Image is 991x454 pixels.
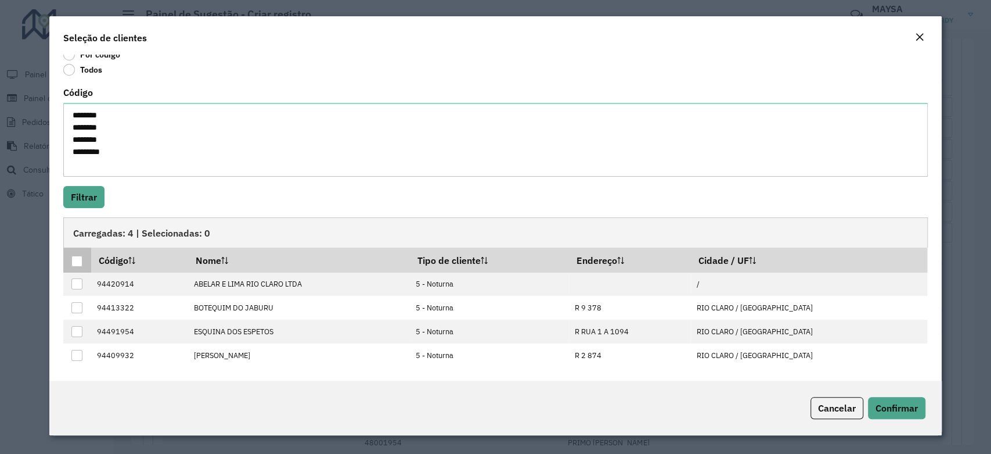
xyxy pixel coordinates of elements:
td: 94413322 [91,296,188,320]
td: BOTEQUIM DO JABURU [188,296,410,320]
td: 94491954 [91,320,188,344]
em: Fechar [915,33,924,42]
td: R 2 874 [568,344,690,367]
td: RIO CLARO / [GEOGRAPHIC_DATA] [690,344,927,367]
span: Confirmar [875,402,918,414]
td: RIO CLARO / [GEOGRAPHIC_DATA] [690,320,927,344]
th: Endereço [568,248,690,272]
th: Cidade / UF [690,248,927,272]
td: 5 - Noturna [409,344,568,367]
button: Cancelar [810,397,863,419]
td: RIO CLARO / [GEOGRAPHIC_DATA] [690,296,927,320]
th: Nome [188,248,410,272]
div: Carregadas: 4 | Selecionadas: 0 [63,217,927,248]
label: Todos [63,64,102,76]
label: Código [63,85,93,99]
td: [PERSON_NAME] [188,344,410,367]
td: 5 - Noturna [409,320,568,344]
h4: Seleção de clientes [63,31,147,45]
span: Cancelar [818,402,856,414]
td: 94420914 [91,273,188,296]
td: / [690,273,927,296]
button: Close [911,30,928,45]
th: Tipo de cliente [409,248,568,272]
td: 94409932 [91,344,188,367]
button: Filtrar [63,186,104,208]
td: 5 - Noturna [409,273,568,296]
label: Por código [63,49,120,60]
td: R 9 378 [568,296,690,320]
td: R RUA 1 A 1094 [568,320,690,344]
td: ESQUINA DOS ESPETOS [188,320,410,344]
td: ABELAR E LIMA RIO CLARO LTDA [188,273,410,296]
td: 5 - Noturna [409,296,568,320]
th: Código [91,248,188,272]
button: Confirmar [868,397,925,419]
